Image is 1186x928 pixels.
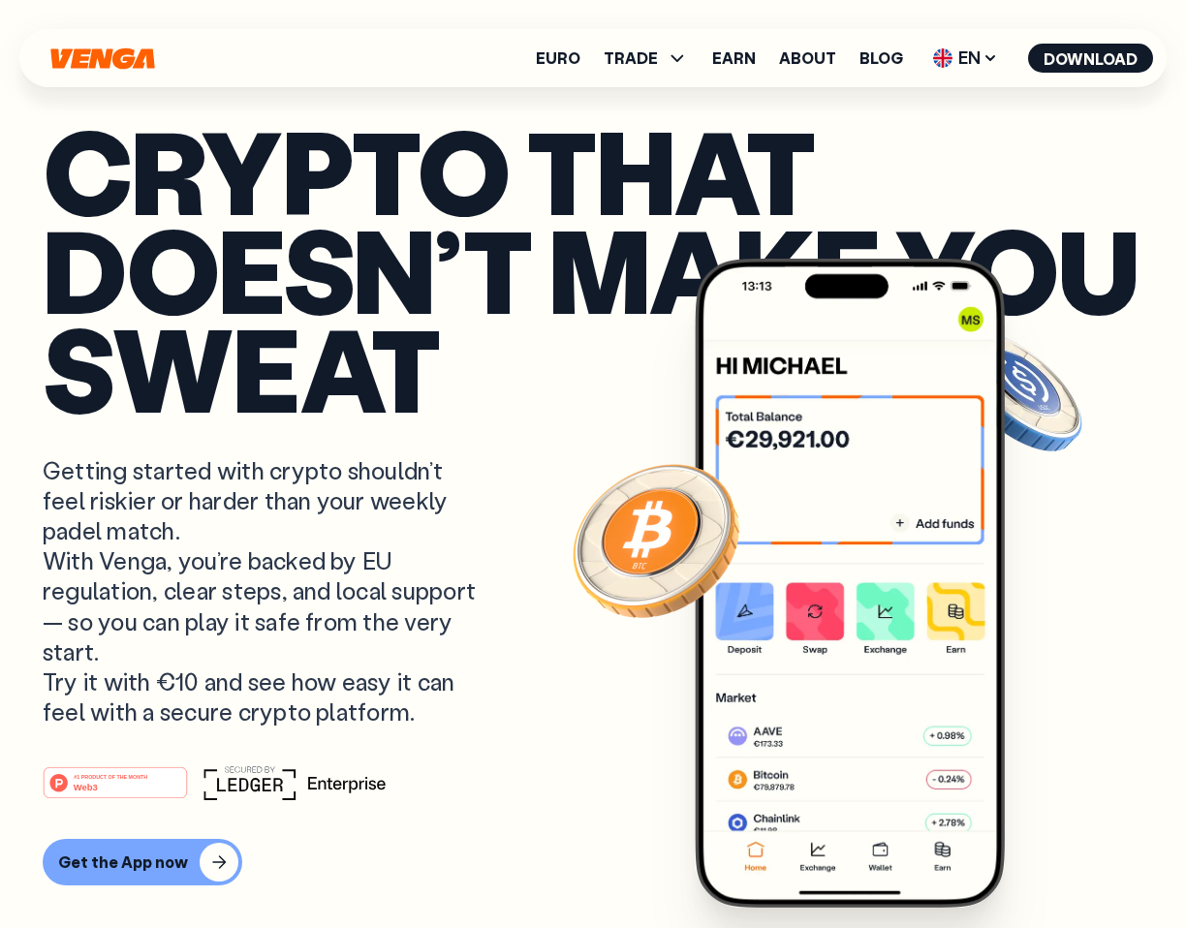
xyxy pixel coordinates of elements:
span: EN [926,43,1005,74]
img: Venga app main [695,259,1005,908]
a: Get the App now [43,839,1143,885]
p: Getting started with crypto shouldn’t feel riskier or harder than your weekly padel match. With V... [43,455,479,727]
tspan: Web3 [74,782,98,792]
svg: Home [48,47,157,70]
img: USDC coin [947,322,1086,461]
a: Euro [536,50,580,66]
button: Download [1028,44,1153,73]
a: About [779,50,836,66]
tspan: #1 PRODUCT OF THE MONTH [74,774,147,780]
img: flag-uk [933,48,952,68]
p: Crypto that doesn’t make you sweat [43,120,1143,417]
button: Get the App now [43,839,242,885]
span: TRADE [604,50,658,66]
a: Earn [712,50,756,66]
a: #1 PRODUCT OF THE MONTHWeb3 [43,778,188,803]
img: Bitcoin [569,452,743,627]
div: Get the App now [58,852,188,872]
a: Blog [859,50,903,66]
span: TRADE [604,46,689,70]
